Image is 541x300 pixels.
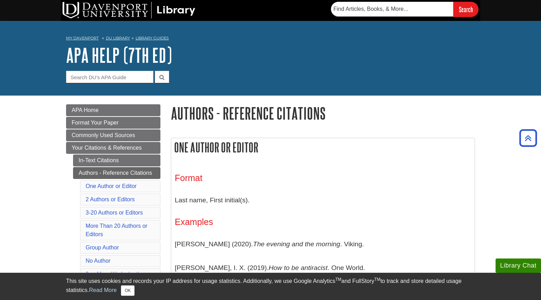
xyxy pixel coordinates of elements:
p: Last name, First initial(s). [175,190,471,210]
a: Your Citations & References [66,142,160,154]
a: More Than 20 Authors or Editors [86,223,147,237]
a: DU Library [106,36,130,40]
sup: TM [335,277,341,282]
input: Find Articles, Books, & More... [331,2,453,16]
i: How to be antiracist [269,264,328,271]
button: Library Chat [496,258,541,273]
i: The evening and the morning [253,240,340,248]
p: [PERSON_NAME] (2020). . Viking. [175,234,471,254]
a: 2 or More Works by the Same Author [86,271,144,285]
a: APA Home [66,104,160,116]
input: Search DU's APA Guide [66,71,153,83]
a: Back to Top [517,133,539,143]
nav: breadcrumb [66,33,475,45]
h1: Authors - Reference Citations [171,104,475,122]
button: Close [121,285,135,296]
span: Format Your Paper [72,120,118,126]
a: Read More [89,287,117,293]
h2: One Author or Editor [171,138,475,157]
sup: TM [374,277,380,282]
h3: Examples [175,217,471,227]
a: Format Your Paper [66,117,160,129]
a: My Davenport [66,35,99,41]
span: Your Citations & References [72,145,142,151]
a: APA Help (7th Ed) [66,44,172,66]
span: Commonly Used Sources [72,132,135,138]
a: Commonly Used Sources [66,129,160,141]
div: This site uses cookies and records your IP address for usage statistics. Additionally, we use Goo... [66,277,475,296]
span: APA Home [72,107,99,113]
p: [PERSON_NAME], I. X. (2019). . One World. [175,258,471,278]
img: DU Library [63,2,195,18]
a: In-Text Citations [73,155,160,166]
form: Searches DU Library's articles, books, and more [331,2,478,17]
a: Authors - Reference Citations [73,167,160,179]
a: 2 Authors or Editors [86,196,135,202]
a: No Author [86,258,110,264]
a: One Author or Editor [86,183,137,189]
a: Group Author [86,245,119,250]
h3: Format [175,173,471,183]
a: 3-20 Authors or Editors [86,210,143,216]
input: Search [453,2,478,17]
a: Library Guides [136,36,169,40]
